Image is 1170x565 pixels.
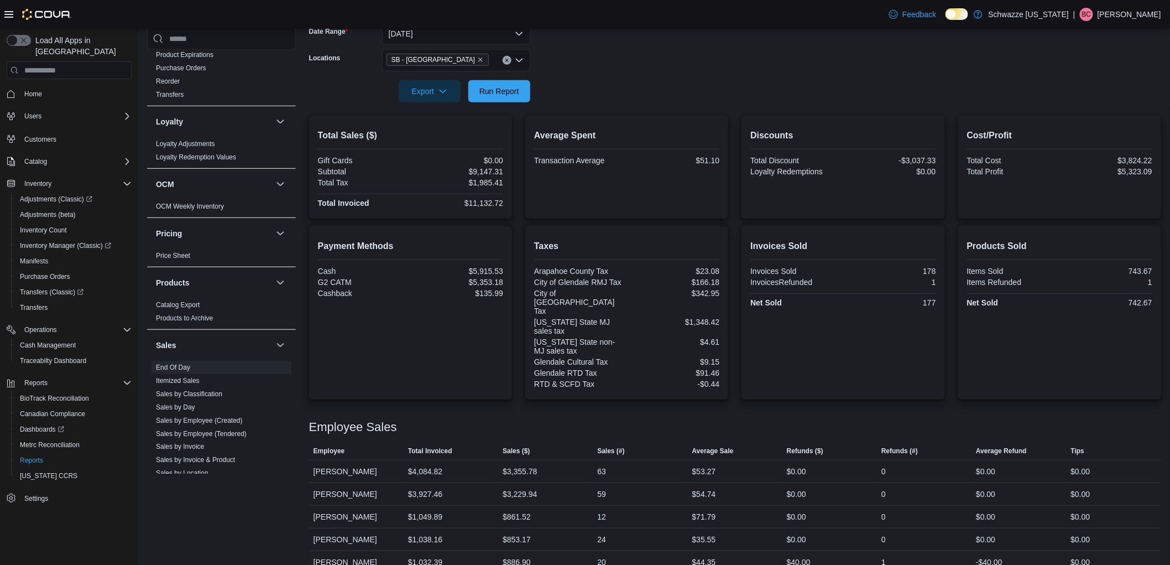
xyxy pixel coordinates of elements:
span: Transfers [15,301,132,314]
button: Users [20,110,46,123]
a: Transfers (Classic) [11,284,136,300]
h2: Invoices Sold [750,240,936,253]
button: OCM [156,179,271,190]
div: Total Tax [318,178,409,187]
button: Settings [2,490,136,506]
p: | [1073,8,1075,21]
span: Traceabilty Dashboard [15,354,132,367]
button: Sales [274,339,287,352]
a: Metrc Reconciliation [15,438,84,452]
span: Sales by Classification [156,390,222,398]
a: Loyalty Adjustments [156,140,215,148]
button: Clear input [503,56,511,65]
h3: Products [156,277,190,288]
div: Products [147,298,296,329]
a: Sales by Classification [156,390,222,398]
div: $35.55 [692,533,716,546]
span: Load All Apps in [GEOGRAPHIC_DATA] [31,35,132,57]
label: Date Range [309,27,348,36]
button: Operations [20,323,61,336]
span: Settings [20,491,132,505]
div: Loyalty [147,137,296,168]
button: BioTrack Reconciliation [11,391,136,406]
div: $11,132.72 [412,199,503,208]
a: Canadian Compliance [15,407,90,421]
a: Transfers (Classic) [15,286,88,299]
h2: Cost/Profit [967,129,1152,142]
span: Purchase Orders [156,64,206,72]
div: [PERSON_NAME] [309,506,404,528]
span: Run Report [479,86,519,97]
span: Purchase Orders [15,270,132,283]
a: Cash Management [15,339,80,352]
h2: Total Sales ($) [318,129,503,142]
span: Adjustments (Classic) [15,193,132,206]
a: Sales by Invoice [156,443,204,451]
span: Manifests [20,257,48,266]
div: Arapahoe County Tax [534,267,625,276]
span: Transfers [20,303,48,312]
span: Customers [20,132,132,146]
button: Inventory [20,177,56,190]
a: Adjustments (Classic) [11,191,136,207]
span: OCM Weekly Inventory [156,202,224,211]
button: Products [156,277,271,288]
span: Home [24,90,42,99]
div: $71.79 [692,510,716,523]
div: $135.99 [412,289,503,298]
strong: Net Sold [750,298,782,307]
p: [PERSON_NAME] [1098,8,1161,21]
span: Operations [20,323,132,336]
span: Manifests [15,255,132,268]
div: $1,348.42 [629,318,720,326]
a: Sales by Employee (Tendered) [156,430,247,438]
h3: Sales [156,340,176,351]
a: Inventory Manager (Classic) [11,238,136,253]
a: Loyalty Redemption Values [156,153,236,161]
a: Settings [20,492,53,505]
div: $9.15 [629,357,720,366]
span: Traceabilty Dashboard [20,356,86,365]
button: Reports [20,376,52,390]
div: 0 [881,533,886,546]
span: Refunds (#) [881,447,918,455]
div: Items Sold [967,267,1058,276]
div: G2 CATM [318,278,409,287]
div: $1,049.89 [408,510,442,523]
span: Total Invoiced [408,447,452,455]
span: Adjustments (beta) [20,210,76,219]
div: Gift Cards [318,156,409,165]
h2: Products Sold [967,240,1152,253]
div: $5,323.09 [1062,167,1152,176]
button: Pricing [274,227,287,240]
a: Manifests [15,255,53,268]
nav: Complex example [7,81,132,535]
a: Inventory Manager (Classic) [15,239,116,252]
span: Adjustments (Classic) [20,195,92,204]
span: Sales by Location [156,469,208,478]
span: Catalog Export [156,300,200,309]
a: BioTrack Reconciliation [15,392,93,405]
a: Purchase Orders [15,270,75,283]
div: Total Discount [750,156,841,165]
div: $0.00 [1071,510,1090,523]
div: City of Glendale RMJ Tax [534,278,625,287]
span: SB - Glendale [386,54,489,66]
strong: Total Invoiced [318,199,369,208]
div: [PERSON_NAME] [309,460,404,483]
span: Inventory Manager (Classic) [15,239,132,252]
span: Sales by Employee (Created) [156,416,243,425]
div: Brennan Croy [1080,8,1093,21]
div: $0.00 [1071,488,1090,501]
div: Cash [318,267,409,276]
span: Dashboards [15,423,132,436]
button: Canadian Compliance [11,406,136,422]
div: 12 [597,510,606,523]
div: Total Cost [967,156,1058,165]
span: Washington CCRS [15,469,132,483]
div: $0.00 [787,533,806,546]
button: Export [399,80,461,102]
div: $4,084.82 [408,465,442,478]
button: Customers [2,131,136,147]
